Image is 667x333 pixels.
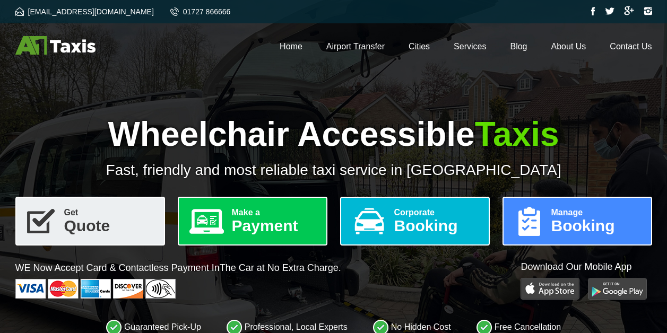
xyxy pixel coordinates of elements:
span: Manage [551,208,643,217]
img: Google Play [588,278,647,300]
span: The Car at No Extra Charge. [220,262,341,273]
a: ManageBooking [503,197,652,246]
img: Twitter [605,7,614,15]
a: Cities [409,42,430,51]
img: Cards [15,279,176,299]
img: Facebook [591,7,595,15]
a: Home [280,42,302,51]
img: Play Store [521,278,579,300]
img: Instagram [644,7,652,15]
p: Fast, friendly and most reliable taxi service in [GEOGRAPHIC_DATA] [15,162,652,179]
img: A1 Taxis St Albans LTD [15,36,96,55]
p: WE Now Accept Card & Contactless Payment In [15,261,341,275]
span: Corporate [394,208,480,217]
a: Airport Transfer [326,42,385,51]
h1: Wheelchair Accessible [15,115,652,154]
a: CorporateBooking [340,197,490,246]
a: About Us [551,42,586,51]
a: Make aPayment [178,197,327,246]
a: 01727 866666 [170,7,231,16]
span: Taxis [475,115,559,153]
a: [EMAIL_ADDRESS][DOMAIN_NAME] [15,7,154,16]
a: GetQuote [15,197,165,246]
span: Make a [232,208,318,217]
a: Services [454,42,486,51]
a: Contact Us [610,42,652,51]
a: Blog [510,42,527,51]
p: Download Our Mobile App [521,260,652,274]
img: Google Plus [624,6,634,15]
span: Get [64,208,155,217]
